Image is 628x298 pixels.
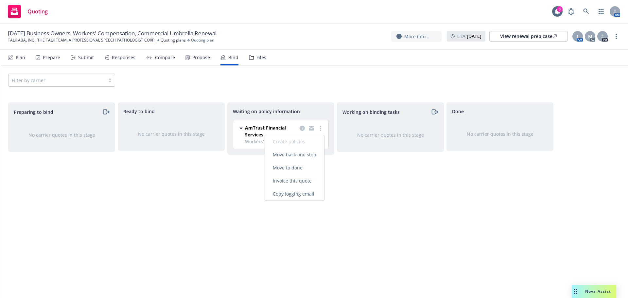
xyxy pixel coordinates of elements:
[585,289,611,294] span: Nova Assist
[588,33,592,40] span: M
[43,55,60,60] div: Prepare
[317,124,324,132] a: more
[233,108,300,115] span: Waiting on policy information
[489,31,568,42] a: View renewal prep case
[342,109,400,115] span: Working on binding tasks
[500,31,557,41] div: View renewal prep case
[307,124,315,132] a: copy logging email
[265,151,324,158] span: Move back one step
[565,5,578,18] a: Report a Bug
[19,131,104,138] div: No carrier quotes in this stage
[265,178,320,184] span: Invoice this quote
[191,37,214,43] span: Quoting plan
[265,191,322,197] span: Copy logging email
[256,55,266,60] div: Files
[228,55,238,60] div: Bind
[78,55,94,60] div: Submit
[192,55,210,60] div: Propose
[5,2,50,21] a: Quoting
[129,131,214,137] div: No carrier quotes in this stage
[457,33,481,40] span: ETA :
[14,109,53,115] span: Preparing to bind
[16,55,25,60] div: Plan
[457,131,543,137] div: No carrier quotes in this stage
[467,33,481,39] strong: [DATE]
[557,6,563,12] div: 3
[265,138,313,145] span: Create policies
[595,5,608,18] a: Switch app
[577,33,578,40] span: J
[8,29,217,37] span: [DATE] Business Owners, Workers' Compensation, Commercial Umbrella Renewal
[404,33,429,40] span: More info...
[161,37,186,43] a: Quoting plans
[452,108,464,115] span: Done
[572,285,580,298] div: Drag to move
[572,285,616,298] button: Nova Assist
[155,55,175,60] div: Compare
[102,108,110,116] a: moveRight
[265,165,310,171] span: Move to done
[391,31,442,42] button: More info...
[245,138,324,145] span: Workers' Compensation
[580,5,593,18] a: Search
[8,37,155,43] a: TALK ABA, INC.; THE TALK TEAM, A PROFESSIONAL SPEECH PATHOLOGIST CORP.
[348,131,433,138] div: No carrier quotes in this stage
[298,124,306,132] a: copy logging email
[430,108,438,116] a: moveRight
[123,108,155,115] span: Ready to bind
[112,55,135,60] div: Responses
[27,9,48,14] span: Quoting
[612,32,620,40] a: more
[245,124,297,138] span: AmTrust Financial Services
